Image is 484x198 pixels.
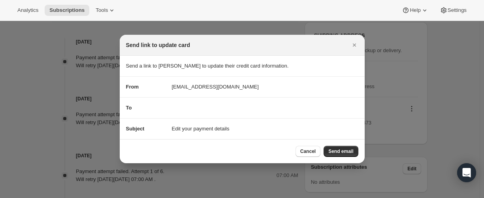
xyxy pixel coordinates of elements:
span: Tools [96,7,108,13]
p: Send a link to [PERSON_NAME] to update their credit card information. [126,62,358,70]
button: Tools [91,5,121,16]
button: Cancel [296,146,320,157]
span: From [126,84,139,90]
button: Subscriptions [45,5,89,16]
button: Help [397,5,433,16]
button: Send email [324,146,358,157]
button: Close [349,40,360,51]
span: Edit your payment details [172,125,230,133]
span: Help [410,7,420,13]
span: Analytics [17,7,38,13]
button: Analytics [13,5,43,16]
span: Subscriptions [49,7,85,13]
span: [EMAIL_ADDRESS][DOMAIN_NAME] [172,83,259,91]
span: To [126,105,132,111]
span: Send email [328,148,353,155]
h2: Send link to update card [126,41,190,49]
span: Subject [126,126,145,132]
span: Cancel [300,148,316,155]
div: Open Intercom Messenger [457,163,476,182]
span: Settings [448,7,467,13]
button: Settings [435,5,471,16]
